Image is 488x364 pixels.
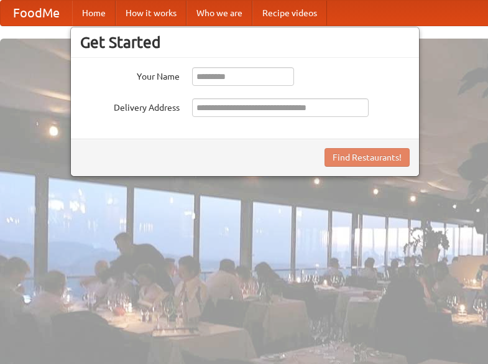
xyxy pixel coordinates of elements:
[116,1,186,26] a: How it works
[1,1,72,26] a: FoodMe
[80,98,180,114] label: Delivery Address
[72,1,116,26] a: Home
[80,67,180,83] label: Your Name
[325,148,410,167] button: Find Restaurants!
[186,1,252,26] a: Who we are
[252,1,327,26] a: Recipe videos
[80,33,410,52] h3: Get Started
